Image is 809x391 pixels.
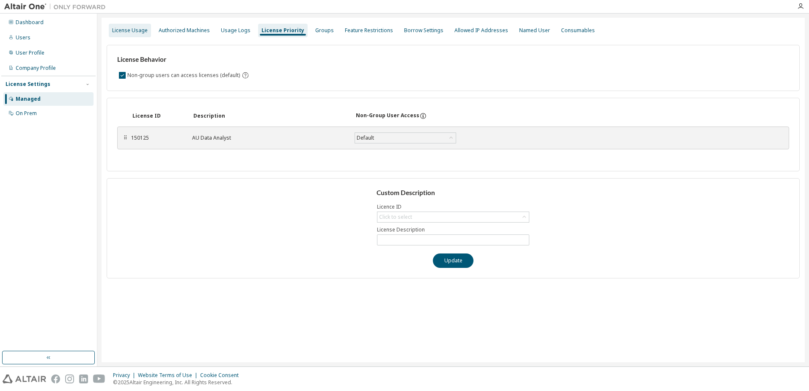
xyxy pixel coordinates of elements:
div: User Profile [16,50,44,56]
div: Groups [315,27,334,34]
div: Consumables [561,27,595,34]
div: AU Data Analyst [192,135,344,141]
div: Description [193,113,346,119]
div: Default [355,133,375,143]
div: Usage Logs [221,27,250,34]
div: Managed [16,96,41,102]
img: altair_logo.svg [3,374,46,383]
label: Licence ID [377,204,529,210]
div: ⠿ [123,135,128,141]
div: Click to select [377,212,529,222]
div: Dashboard [16,19,44,26]
label: Non-group users can access licenses (default) [127,70,242,80]
img: instagram.svg [65,374,74,383]
h3: Custom Description [377,189,530,197]
div: License Priority [261,27,304,34]
div: Authorized Machines [159,27,210,34]
div: Website Terms of Use [138,372,200,379]
div: Allowed IP Addresses [454,27,508,34]
div: License Usage [112,27,148,34]
img: facebook.svg [51,374,60,383]
div: License ID [132,113,183,119]
div: 150125 [131,135,182,141]
div: Click to select [379,214,412,220]
div: Borrow Settings [404,27,443,34]
div: Privacy [113,372,138,379]
div: Feature Restrictions [345,27,393,34]
div: Non-Group User Access [356,112,419,120]
div: Named User [519,27,550,34]
img: Altair One [4,3,110,11]
svg: By default any user not assigned to any group can access any license. Turn this setting off to di... [242,72,249,79]
img: linkedin.svg [79,374,88,383]
img: youtube.svg [93,374,105,383]
div: Users [16,34,30,41]
div: License Settings [6,81,50,88]
button: Update [433,253,473,268]
div: Default [355,133,456,143]
label: License Description [377,226,529,233]
div: Cookie Consent [200,372,244,379]
p: © 2025 Altair Engineering, Inc. All Rights Reserved. [113,379,244,386]
h3: License Behavior [117,55,248,64]
div: On Prem [16,110,37,117]
div: Company Profile [16,65,56,72]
